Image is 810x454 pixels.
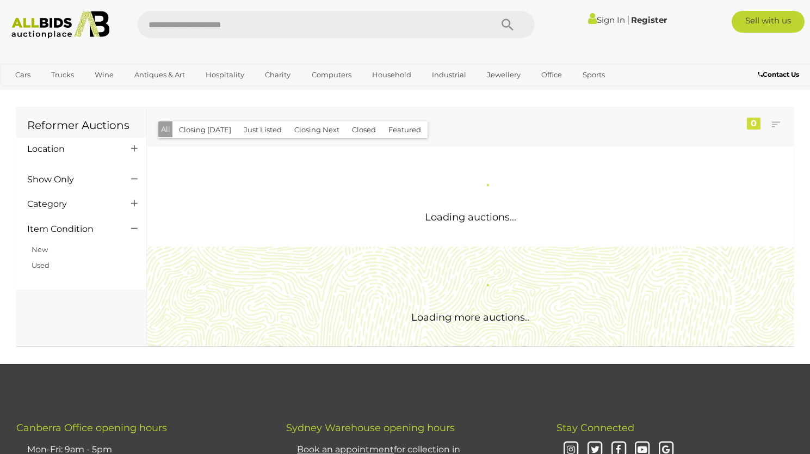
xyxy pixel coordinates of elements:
button: Closed [345,121,382,138]
span: Loading more auctions.. [411,311,529,323]
a: New [32,245,48,254]
a: Industrial [425,66,473,84]
a: Sell with us [732,11,805,33]
h4: Item Condition [27,224,115,234]
a: Hospitality [199,66,251,84]
span: Stay Connected [557,422,634,434]
a: Computers [305,66,358,84]
h4: Show Only [27,175,115,185]
a: Office [534,66,569,84]
h4: Category [27,199,115,209]
div: 0 [747,118,760,130]
button: Closing Next [288,121,346,138]
a: Jewellery [480,66,528,84]
span: Sydney Warehouse opening hours [286,422,455,434]
a: Register [631,15,667,25]
a: Charity [258,66,298,84]
a: Trucks [44,66,81,84]
span: | [627,14,629,26]
a: Antiques & Art [127,66,192,84]
a: Sign In [588,15,625,25]
button: All [158,121,173,137]
button: Search [480,11,535,38]
a: Wine [88,66,121,84]
h4: Location [27,144,115,154]
span: Loading auctions... [425,211,516,223]
a: Household [365,66,418,84]
button: Just Listed [237,121,288,138]
a: [GEOGRAPHIC_DATA] [8,84,100,102]
h1: Reformer Auctions [27,119,135,131]
img: Allbids.com.au [6,11,115,39]
button: Closing [DATE] [172,121,238,138]
a: Used [32,261,50,269]
a: Contact Us [758,69,802,81]
span: Canberra Office opening hours [16,422,167,434]
a: Cars [8,66,38,84]
button: Featured [382,121,428,138]
a: Sports [576,66,612,84]
b: Contact Us [758,70,799,78]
